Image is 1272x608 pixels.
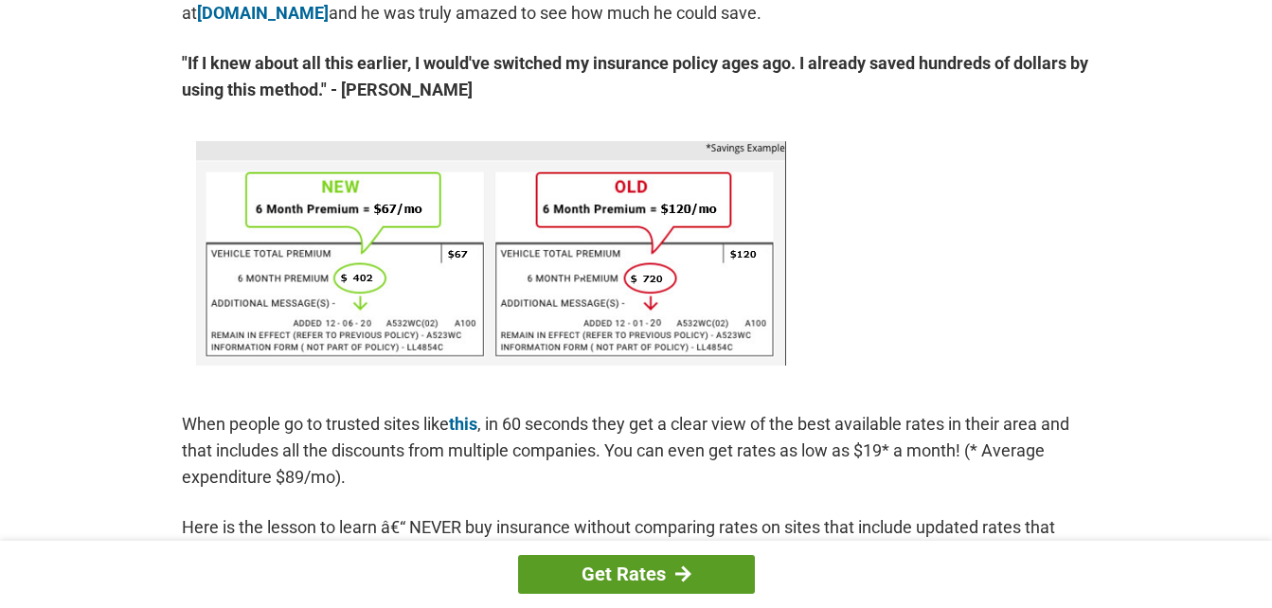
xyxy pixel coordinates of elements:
[197,3,329,23] a: [DOMAIN_NAME]
[196,141,786,366] img: savings
[449,414,477,434] a: this
[518,555,755,594] a: Get Rates
[182,514,1091,594] p: Here is the lesson to learn â€“ NEVER buy insurance without comparing rates on sites that include...
[182,50,1091,103] strong: "If I knew about all this earlier, I would've switched my insurance policy ages ago. I already sa...
[182,411,1091,491] p: When people go to trusted sites like , in 60 seconds they get a clear view of the best available ...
